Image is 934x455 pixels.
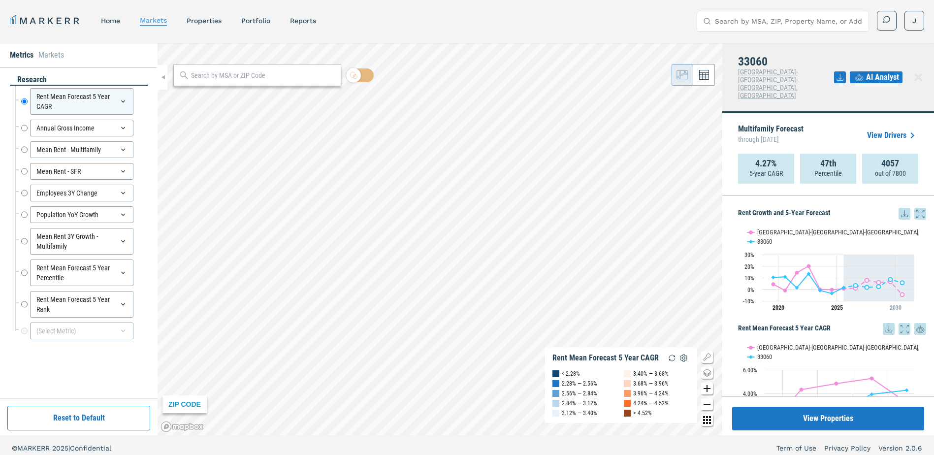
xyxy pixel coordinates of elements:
[830,292,834,295] path: Monday, 29 Jul, 20:00, -3.56. 33060.
[633,398,669,408] div: 4.24% — 4.52%
[850,71,902,83] button: AI Analyst
[30,260,133,286] div: Rent Mean Forecast 5 Year Percentile
[835,382,838,386] path: Friday, 14 Jul, 20:00, 4.83. Miami-Fort Lauderdale-West Palm Beach, FL.
[875,168,906,178] p: out of 7800
[818,289,822,292] path: Saturday, 29 Jul, 20:00, -1. 33060.
[870,392,874,396] path: Saturday, 14 Jul, 20:00, 3.93. 33060.
[101,17,120,25] a: home
[738,220,926,318] div: Rent Growth and 5-Year Forecast. Highcharts interactive chart.
[701,367,713,379] button: Change style map button
[831,304,843,311] tspan: 2025
[743,390,757,397] text: 4.00%
[807,272,811,276] path: Friday, 29 Jul, 20:00, 13.41. 33060.
[749,168,783,178] p: 5-year CAGR
[744,252,754,259] text: 30%
[10,74,148,86] div: research
[30,228,133,255] div: Mean Rent 3Y Growth - Multifamily
[162,395,207,413] div: ZIP CODE
[30,291,133,318] div: Rent Mean Forecast 5 Year Rank
[30,120,133,136] div: Annual Gross Income
[701,383,713,394] button: Zoom in map button
[562,398,597,408] div: 2.84% — 3.12%
[744,263,754,270] text: 20%
[912,16,916,26] span: J
[38,49,64,61] li: Markets
[715,11,863,31] input: Search by MSA, ZIP, Property Name, or Address
[191,70,336,81] input: Search by MSA or ZIP Code
[783,289,787,292] path: Wednesday, 29 Jul, 20:00, -1.02. Miami-Fort Lauderdale-West Palm Beach, FL.
[865,278,869,282] path: Thursday, 29 Jul, 20:00, 7.76. Miami-Fort Lauderdale-West Palm Beach, FL.
[678,352,690,364] img: Settings
[30,141,133,158] div: Mean Rent - Multifamily
[772,282,775,286] path: Monday, 29 Jul, 20:00, 4.31. Miami-Fort Lauderdale-West Palm Beach, FL.
[901,281,904,285] path: Monday, 29 Jul, 20:00, 5.64. 33060.
[747,228,867,236] button: Show Miami-Fort Lauderdale-West Palm Beach, FL
[701,398,713,410] button: Zoom out map button
[633,389,669,398] div: 3.96% — 4.24%
[738,55,834,68] h4: 33060
[824,443,870,453] a: Privacy Policy
[738,323,926,335] h5: Rent Mean Forecast 5 Year CAGR
[854,277,904,289] g: 33060, line 4 of 4 with 5 data points.
[881,159,899,168] strong: 4057
[870,376,874,380] path: Saturday, 14 Jul, 20:00, 5.27. Miami-Fort Lauderdale-West Palm Beach, FL.
[783,275,787,279] path: Wednesday, 29 Jul, 20:00, 10.7. 33060.
[738,133,804,146] span: through [DATE]
[290,17,316,25] a: reports
[17,444,52,452] span: MARKERR
[814,168,842,178] p: Percentile
[747,238,773,245] button: Show 33060
[743,367,757,374] text: 6.00%
[738,208,926,220] h5: Rent Growth and 5-Year Forecast
[140,16,167,24] a: markets
[865,285,869,289] path: Thursday, 29 Jul, 20:00, 1.72. 33060.
[30,88,133,115] div: Rent Mean Forecast 5 Year CAGR
[901,292,904,296] path: Monday, 29 Jul, 20:00, -4.6. Miami-Fort Lauderdale-West Palm Beach, FL.
[795,286,799,290] path: Thursday, 29 Jul, 20:00, 1.24. 33060.
[747,287,754,293] text: 0%
[842,286,846,290] path: Tuesday, 29 Jul, 20:00, 1.48. 33060.
[552,353,659,363] div: Rent Mean Forecast 5 Year CAGR
[738,220,919,318] svg: Interactive chart
[738,68,798,99] span: [GEOGRAPHIC_DATA]-[GEOGRAPHIC_DATA]-[GEOGRAPHIC_DATA], [GEOGRAPHIC_DATA]
[30,206,133,223] div: Population YoY Growth
[755,159,777,168] strong: 4.27%
[701,351,713,363] button: Show/Hide Legend Map Button
[10,49,33,61] li: Metrics
[877,285,881,289] path: Saturday, 29 Jul, 20:00, 2.31. 33060.
[241,17,270,25] a: Portfolio
[52,444,70,452] span: 2025 |
[866,71,899,83] span: AI Analyst
[890,304,902,311] tspan: 2030
[772,275,775,279] path: Monday, 29 Jul, 20:00, 10.31. 33060.
[30,185,133,201] div: Employees 3Y Change
[867,130,918,141] a: View Drivers
[30,163,133,180] div: Mean Rent - SFR
[10,14,81,28] a: MARKERR
[701,414,713,426] button: Other options map button
[773,304,784,311] tspan: 2020
[889,277,893,281] path: Sunday, 29 Jul, 20:00, 8.53. 33060.
[744,275,754,282] text: 10%
[904,11,924,31] button: J
[12,444,17,452] span: ©
[820,159,837,168] strong: 47th
[878,443,922,453] a: Version 2.0.6
[187,17,222,25] a: properties
[633,379,669,389] div: 3.68% — 3.96%
[854,284,858,288] path: Wednesday, 29 Jul, 20:00, 3.31. 33060.
[807,264,811,268] path: Friday, 29 Jul, 20:00, 20.02. Miami-Fort Lauderdale-West Palm Beach, FL.
[7,406,150,430] button: Reset to Default
[776,443,816,453] a: Term of Use
[738,125,804,146] p: Multifamily Forecast
[562,379,597,389] div: 2.28% — 2.56%
[905,388,909,392] path: Sunday, 14 Jul, 20:00, 4.27. 33060.
[562,408,597,418] div: 3.12% — 3.40%
[562,369,580,379] div: < 2.28%
[161,421,204,432] a: Mapbox logo
[800,388,804,391] path: Wednesday, 14 Jul, 20:00, 4.32. Miami-Fort Lauderdale-West Palm Beach, FL.
[795,271,799,275] path: Thursday, 29 Jul, 20:00, 14.34. Miami-Fort Lauderdale-West Palm Beach, FL.
[562,389,597,398] div: 2.56% — 2.84%
[732,407,924,430] button: View Properties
